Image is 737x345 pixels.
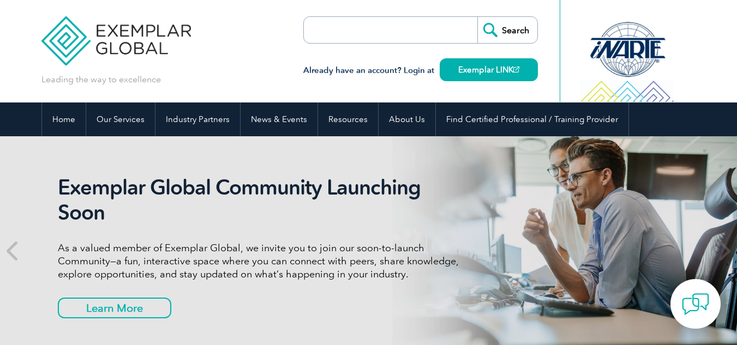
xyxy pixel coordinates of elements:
[303,64,538,77] h3: Already have an account? Login at
[477,17,537,43] input: Search
[318,102,378,136] a: Resources
[86,102,155,136] a: Our Services
[42,102,86,136] a: Home
[513,66,519,72] img: open_square.png
[58,175,467,225] h2: Exemplar Global Community Launching Soon
[58,298,171,318] a: Learn More
[41,74,161,86] p: Leading the way to excellence
[436,102,628,136] a: Find Certified Professional / Training Provider
[682,290,709,318] img: contact-chat.png
[241,102,317,136] a: News & Events
[58,241,467,281] p: As a valued member of Exemplar Global, we invite you to join our soon-to-launch Community—a fun, ...
[440,58,538,81] a: Exemplar LINK
[155,102,240,136] a: Industry Partners
[379,102,435,136] a: About Us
